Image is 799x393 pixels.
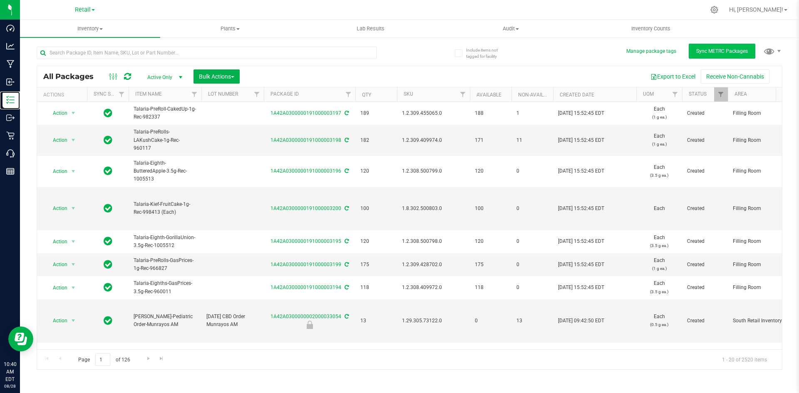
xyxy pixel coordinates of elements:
[343,238,349,244] span: Sync from Compliance System
[475,167,506,175] span: 120
[441,20,581,37] a: Audit
[6,167,15,175] inline-svg: Reports
[558,237,604,245] span: [DATE] 15:52:45 EDT
[134,257,196,272] span: Talaria-PreRolls-GasPrices-1g-Rec-966827
[300,20,441,37] a: Lab Results
[362,92,371,98] a: Qty
[558,317,604,325] span: [DATE] 09:42:50 EDT
[68,282,79,294] span: select
[714,87,728,101] a: Filter
[360,205,392,213] span: 100
[475,205,506,213] span: 100
[360,284,392,292] span: 118
[729,6,783,13] span: Hi, [PERSON_NAME]!
[161,25,300,32] span: Plants
[404,91,413,97] a: SKU
[45,236,68,247] span: Action
[402,205,465,213] span: 1.8.302.500803.0
[475,237,506,245] span: 120
[8,326,33,351] iframe: Resource center
[6,60,15,68] inline-svg: Manufacturing
[68,259,79,270] span: select
[270,262,341,267] a: 1A42A0300000191000003199
[45,134,68,146] span: Action
[45,282,68,294] span: Action
[208,91,238,97] a: Lot Number
[270,284,341,290] a: 1A42A0300000191000003194
[343,284,349,290] span: Sync from Compliance System
[71,353,137,366] span: Page of 126
[516,284,548,292] span: 0
[360,261,392,269] span: 175
[270,110,341,116] a: 1A42A0300000191000003197
[68,203,79,214] span: select
[135,91,162,97] a: Item Name
[687,109,723,117] span: Created
[687,167,723,175] span: Created
[733,109,785,117] span: Filling Room
[558,109,604,117] span: [DATE] 15:52:45 EDT
[733,136,785,144] span: Filling Room
[560,92,594,98] a: Created Date
[199,73,234,80] span: Bulk Actions
[516,317,548,325] span: 13
[68,236,79,247] span: select
[645,69,701,84] button: Export to Excel
[43,72,102,81] span: All Packages
[263,321,357,329] div: Newly Received
[689,44,755,59] button: Sync METRC Packages
[360,136,392,144] span: 182
[45,203,68,214] span: Action
[134,105,196,121] span: Talaria-PreRoll-CakedUp-1g-Rec-982337
[4,361,16,383] p: 10:40 AM EDT
[687,317,723,325] span: Created
[270,205,341,211] a: 1A42A0300000191000003200
[104,134,112,146] span: In Sync
[687,136,723,144] span: Created
[270,238,341,244] a: 1A42A0300000191000003195
[6,149,15,158] inline-svg: Call Center
[250,87,264,101] a: Filter
[343,137,349,143] span: Sync from Compliance System
[641,242,677,250] p: (3.5 g ea.)
[6,24,15,32] inline-svg: Dashboard
[668,87,682,101] a: Filter
[360,237,392,245] span: 120
[270,314,341,319] a: 1A42A0300000002000033054
[733,284,785,292] span: Filling Room
[402,136,465,144] span: 1.2.309.409974.0
[6,96,15,104] inline-svg: Inventory
[516,237,548,245] span: 0
[558,205,604,213] span: [DATE] 15:52:45 EDT
[134,234,196,250] span: Talaria-Eighth-GorillaUnion-3.5g-Rec-1005512
[516,205,548,213] span: 0
[641,163,677,179] span: Each
[68,134,79,146] span: select
[270,137,341,143] a: 1A42A0300000191000003198
[620,25,682,32] span: Inventory Counts
[45,315,68,326] span: Action
[45,107,68,119] span: Action
[558,167,604,175] span: [DATE] 15:52:45 EDT
[641,205,677,213] span: Each
[95,353,110,366] input: 1
[641,140,677,148] p: (1 g ea.)
[641,279,677,295] span: Each
[6,114,15,122] inline-svg: Outbound
[104,107,112,119] span: In Sync
[466,47,508,59] span: Include items not tagged for facility
[701,69,769,84] button: Receive Non-Cannabis
[558,136,604,144] span: [DATE] 15:52:45 EDT
[188,87,201,101] a: Filter
[402,261,465,269] span: 1.2.309.428702.0
[343,262,349,267] span: Sync from Compliance System
[456,87,470,101] a: Filter
[475,136,506,144] span: 171
[343,110,349,116] span: Sync from Compliance System
[134,279,196,295] span: Talaria-Eighths-GasPrices-3.5g-Rec-960011
[160,20,300,37] a: Plants
[343,314,349,319] span: Sync from Compliance System
[20,25,160,32] span: Inventory
[689,91,707,97] a: Status
[343,168,349,174] span: Sync from Compliance System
